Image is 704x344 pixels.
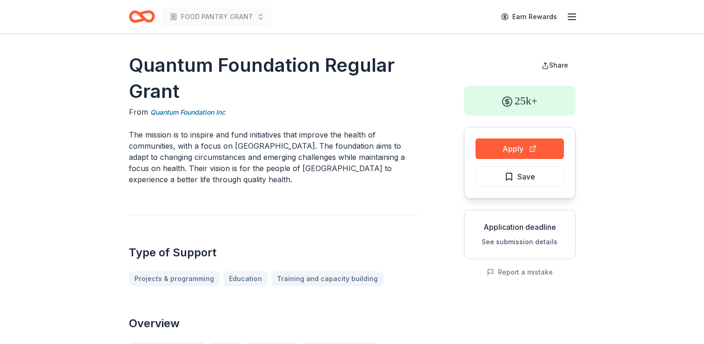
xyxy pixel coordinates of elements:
[534,56,576,75] button: Share
[482,236,557,248] button: See submission details
[487,267,553,278] button: Report a mistake
[129,129,419,185] p: The mission is to inspire and fund initiatives that improve the health of communities, with a foc...
[517,171,535,183] span: Save
[129,271,220,286] a: Projects & programming
[476,138,564,159] button: Apply
[496,8,563,25] a: Earn Rewards
[223,271,268,286] a: Education
[150,107,225,118] a: Quantum Foundation Inc
[271,271,383,286] a: Training and capacity building
[129,52,419,104] h1: Quantum Foundation Regular Grant
[129,316,419,331] h2: Overview
[472,221,568,233] div: Application deadline
[129,245,419,260] h2: Type of Support
[464,86,576,116] div: 25k+
[549,61,568,69] span: Share
[129,6,155,28] a: Home
[162,7,272,26] button: FOOD PANTRY GRANT
[181,11,253,22] span: FOOD PANTRY GRANT
[476,166,564,187] button: Save
[129,106,419,118] div: From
